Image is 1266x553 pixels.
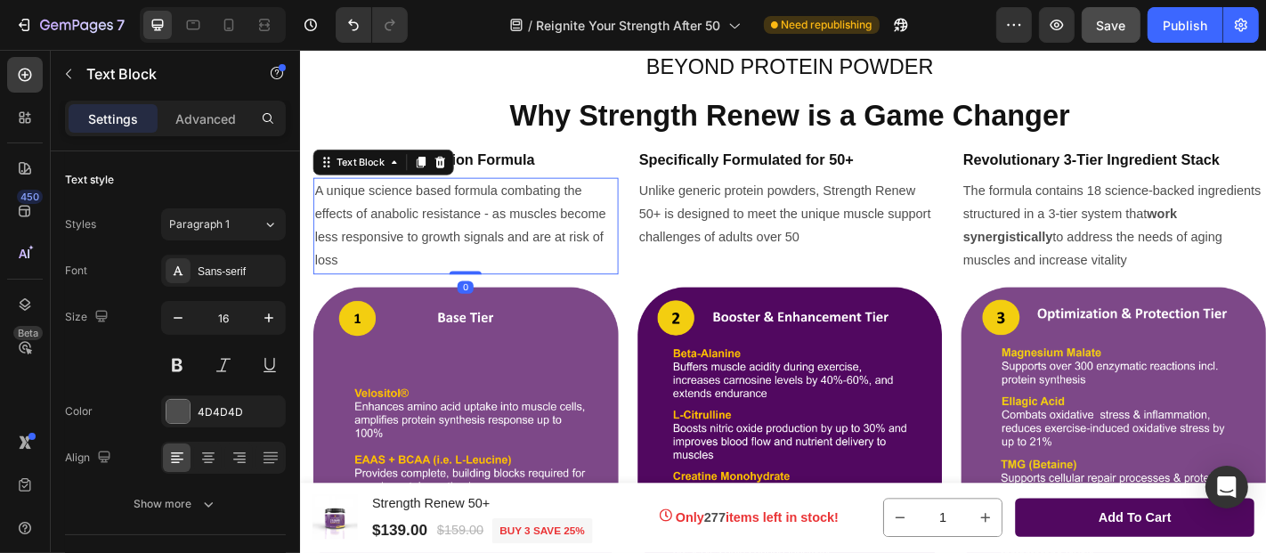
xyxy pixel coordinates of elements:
div: Size [65,305,112,329]
input: quantity [681,497,740,538]
button: Save [1082,7,1140,43]
div: Text Block [37,117,97,133]
span: 277 [446,509,470,525]
div: Add to cart [883,507,963,528]
iframe: Design area [300,50,1266,553]
p: A unique science based formula combating the effects of anabolic resistance - as muscles become l... [16,143,350,246]
strong: Specifically Formulated for 50+ [375,113,613,131]
div: Open Intercom Messenger [1205,466,1248,508]
button: increment [740,497,775,538]
div: 0 [174,256,191,270]
span: / [529,16,533,35]
p: Advanced [175,110,236,128]
div: Align [65,446,115,470]
div: Publish [1163,16,1207,35]
div: Undo/Redo [336,7,408,43]
div: Text style [65,172,114,188]
span: Paragraph 1 [169,216,230,232]
button: 7 [7,7,133,43]
span: Need republishing [782,17,872,33]
p: The formula contains 18 science-backed ingredients structured in a 3-tier system that to address ... [733,143,1067,246]
strong: Why Strength Renew is a Game Changer [231,54,851,91]
strong: Revolutionary 3-Tier Ingredient Stack [733,113,1017,131]
p: Unlike generic protein powders, Strength Renew 50+ is designed to meet the unique muscle support ... [375,143,709,220]
div: 4D4D4D [198,404,281,420]
div: Beta [13,326,43,340]
div: Sans-serif [198,264,281,280]
div: Font [65,263,87,279]
button: Publish [1148,7,1222,43]
div: Styles [65,216,96,232]
p: Only items left in stock! [415,507,596,528]
strong: work synergistically [733,174,970,215]
div: $139.00 [77,519,142,545]
p: Text Block [86,63,238,85]
span: Save [1097,18,1126,33]
p: BUY 3 SAVE 25% [221,524,315,541]
div: Color [65,403,93,419]
button: Show more [65,488,286,520]
button: Paragraph 1 [161,208,286,240]
span: BEYOND PROTEIN POWDER [383,5,701,32]
button: decrement [645,497,681,538]
div: $159.00 [150,519,205,544]
div: Show more [134,495,217,513]
p: 7 [117,14,125,36]
button: Add to cart [791,496,1055,539]
h1: Strength Renew 50+ [77,490,323,515]
div: 450 [17,190,43,204]
span: Reignite Your Strength After 50 [537,16,721,35]
p: Settings [88,110,138,128]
